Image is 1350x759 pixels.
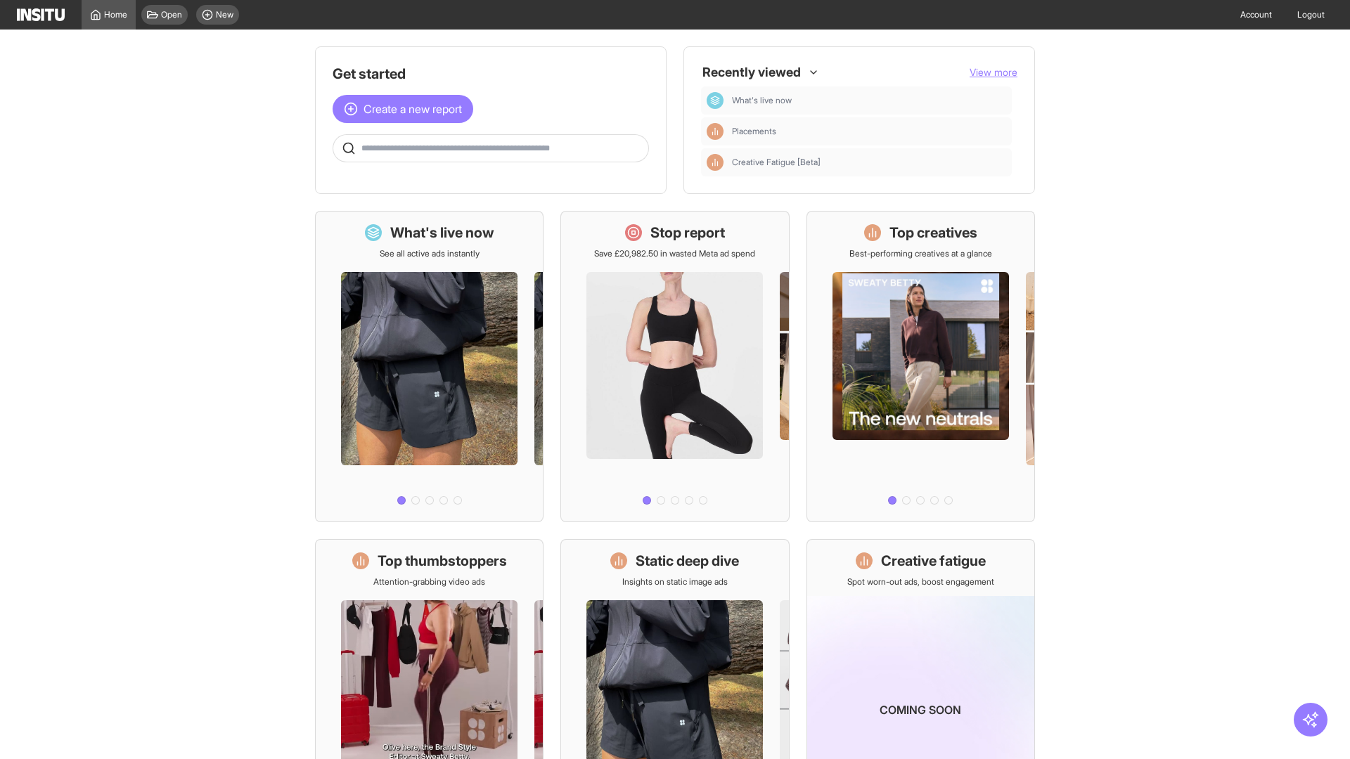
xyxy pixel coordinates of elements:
[216,9,233,20] span: New
[849,248,992,259] p: Best-performing creatives at a glance
[380,248,480,259] p: See all active ads instantly
[17,8,65,21] img: Logo
[636,551,739,571] h1: Static deep dive
[560,211,789,522] a: Stop reportSave £20,982.50 in wasted Meta ad spend
[364,100,462,117] span: Create a new report
[732,95,1006,106] span: What's live now
[732,126,1006,137] span: Placements
[707,123,724,140] div: Insights
[104,9,127,20] span: Home
[594,248,755,259] p: Save £20,982.50 in wasted Meta ad spend
[970,66,1017,78] span: View more
[889,223,977,242] h1: Top creatives
[315,211,544,522] a: What's live nowSee all active ads instantly
[373,576,485,588] p: Attention-grabbing video ads
[333,95,473,123] button: Create a new report
[732,126,776,137] span: Placements
[732,157,821,168] span: Creative Fatigue [Beta]
[806,211,1035,522] a: Top creativesBest-performing creatives at a glance
[732,157,1006,168] span: Creative Fatigue [Beta]
[707,92,724,109] div: Dashboard
[650,223,725,242] h1: Stop report
[622,576,728,588] p: Insights on static image ads
[970,65,1017,79] button: View more
[732,95,792,106] span: What's live now
[378,551,507,571] h1: Top thumbstoppers
[707,154,724,171] div: Insights
[161,9,182,20] span: Open
[390,223,494,242] h1: What's live now
[333,64,649,84] h1: Get started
